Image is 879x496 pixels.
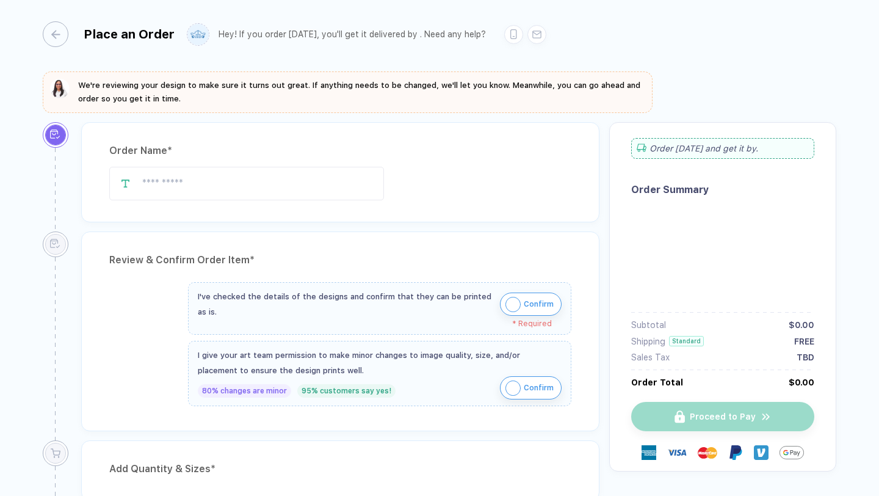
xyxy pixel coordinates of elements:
[789,320,814,330] div: $0.00
[109,250,571,270] div: Review & Confirm Order Item
[669,336,704,346] div: Standard
[505,297,521,312] img: icon
[524,378,554,398] span: Confirm
[109,459,571,479] div: Add Quantity & Sizes
[797,352,814,362] div: TBD
[698,443,717,462] img: master-card
[631,138,814,159] div: Order [DATE] and get it by .
[84,27,175,42] div: Place an Order
[631,337,665,346] div: Shipping
[631,377,683,387] div: Order Total
[505,381,521,396] img: icon
[198,319,552,328] div: * Required
[780,440,804,465] img: GPay
[631,352,670,362] div: Sales Tax
[754,445,769,460] img: Venmo
[78,81,640,103] span: We're reviewing your design to make sure it turns out great. If anything needs to be changed, we'...
[642,445,656,460] img: express
[50,79,645,106] button: We're reviewing your design to make sure it turns out great. If anything needs to be changed, we'...
[500,376,562,399] button: iconConfirm
[631,184,814,195] div: Order Summary
[794,337,814,346] div: FREE
[219,29,486,40] div: Hey! If you order [DATE], you'll get it delivered by . Need any help?
[198,348,562,378] div: I give your art team permission to make minor changes to image quality, size, and/or placement to...
[631,320,666,330] div: Subtotal
[789,377,814,387] div: $0.00
[50,79,70,98] img: sophie
[198,384,291,398] div: 80% changes are minor
[524,294,554,314] span: Confirm
[109,141,571,161] div: Order Name
[728,445,743,460] img: Paypal
[297,384,396,398] div: 95% customers say yes!
[667,443,687,462] img: visa
[198,289,494,319] div: I've checked the details of the designs and confirm that they can be printed as is.
[187,24,209,45] img: user profile
[500,293,562,316] button: iconConfirm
